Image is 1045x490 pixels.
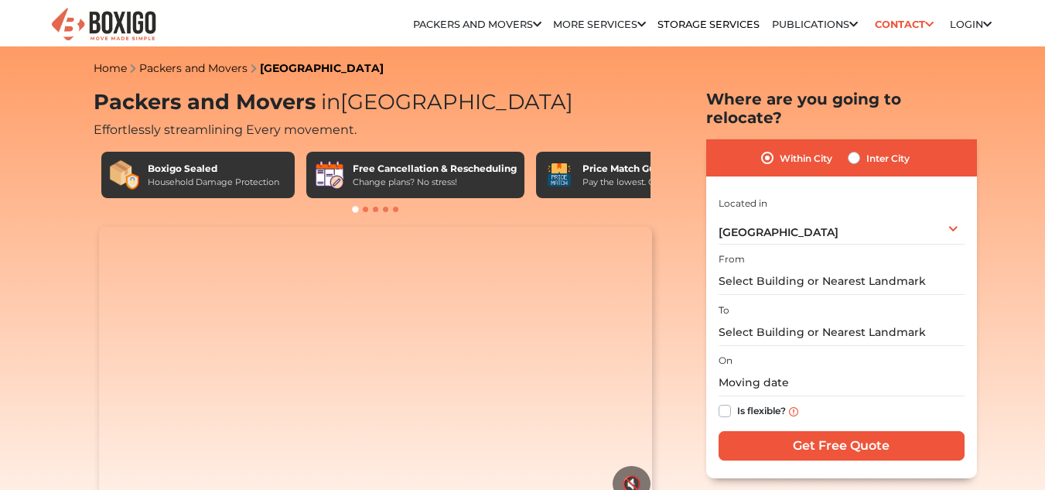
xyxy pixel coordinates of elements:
[869,12,938,36] a: Contact
[789,407,798,416] img: info
[582,162,700,176] div: Price Match Guarantee
[737,402,786,418] label: Is flexible?
[719,225,838,239] span: [GEOGRAPHIC_DATA]
[553,19,646,30] a: More services
[353,162,517,176] div: Free Cancellation & Rescheduling
[719,303,729,317] label: To
[719,319,965,346] input: Select Building or Nearest Landmark
[582,176,700,189] div: Pay the lowest. Guaranteed!
[321,89,340,115] span: in
[148,176,279,189] div: Household Damage Protection
[866,149,910,167] label: Inter City
[719,369,965,396] input: Moving date
[94,90,658,115] h1: Packers and Movers
[260,61,384,75] a: [GEOGRAPHIC_DATA]
[772,19,858,30] a: Publications
[109,159,140,190] img: Boxigo Sealed
[719,268,965,295] input: Select Building or Nearest Landmark
[657,19,760,30] a: Storage Services
[50,6,158,44] img: Boxigo
[148,162,279,176] div: Boxigo Sealed
[950,19,992,30] a: Login
[706,90,977,127] h2: Where are you going to relocate?
[719,252,745,266] label: From
[719,197,767,211] label: Located in
[94,61,127,75] a: Home
[139,61,248,75] a: Packers and Movers
[316,89,573,115] span: [GEOGRAPHIC_DATA]
[544,159,575,190] img: Price Match Guarantee
[780,149,832,167] label: Within City
[413,19,541,30] a: Packers and Movers
[353,176,517,189] div: Change plans? No stress!
[719,354,733,368] label: On
[719,431,965,461] input: Get Free Quote
[314,159,345,190] img: Free Cancellation & Rescheduling
[94,122,357,137] span: Effortlessly streamlining Every movement.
